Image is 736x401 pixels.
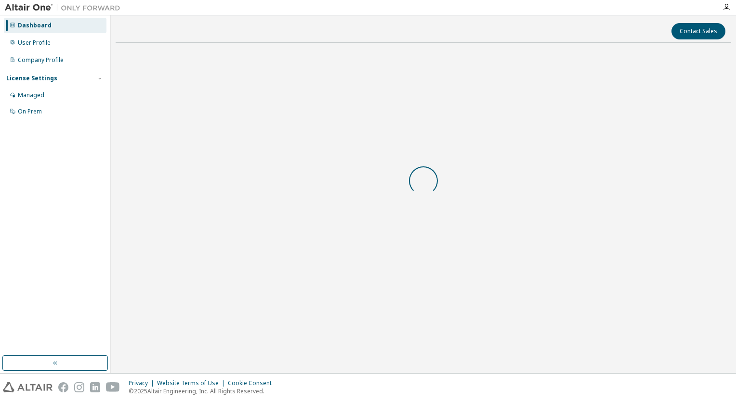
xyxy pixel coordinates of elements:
img: facebook.svg [58,382,68,392]
img: altair_logo.svg [3,382,53,392]
div: License Settings [6,75,57,82]
img: Altair One [5,3,125,13]
div: Dashboard [18,22,52,29]
div: User Profile [18,39,51,47]
img: instagram.svg [74,382,84,392]
p: © 2025 Altair Engineering, Inc. All Rights Reserved. [129,387,277,395]
img: linkedin.svg [90,382,100,392]
img: youtube.svg [106,382,120,392]
div: On Prem [18,108,42,115]
div: Privacy [129,379,157,387]
div: Managed [18,91,44,99]
div: Company Profile [18,56,64,64]
div: Website Terms of Use [157,379,228,387]
div: Cookie Consent [228,379,277,387]
button: Contact Sales [671,23,725,39]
